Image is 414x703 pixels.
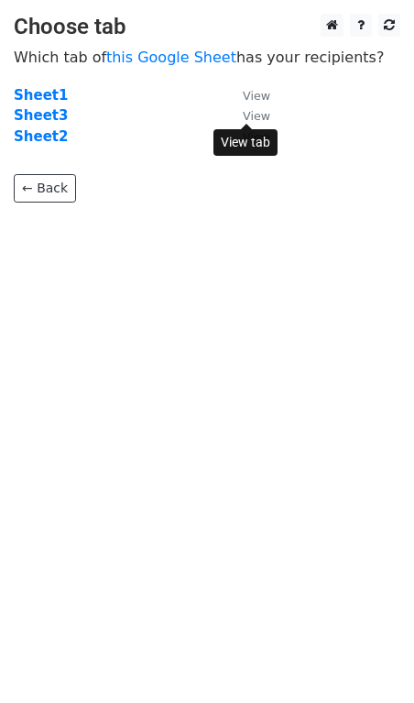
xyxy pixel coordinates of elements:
[243,109,270,123] small: View
[14,174,76,203] a: ← Back
[322,615,414,703] iframe: Chat Widget
[224,87,270,104] a: View
[14,107,68,124] a: Sheet3
[213,129,278,156] div: View tab
[14,128,68,145] a: Sheet2
[14,48,400,67] p: Which tab of has your recipients?
[243,89,270,103] small: View
[14,14,400,40] h3: Choose tab
[106,49,236,66] a: this Google Sheet
[14,87,68,104] a: Sheet1
[224,107,270,124] a: View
